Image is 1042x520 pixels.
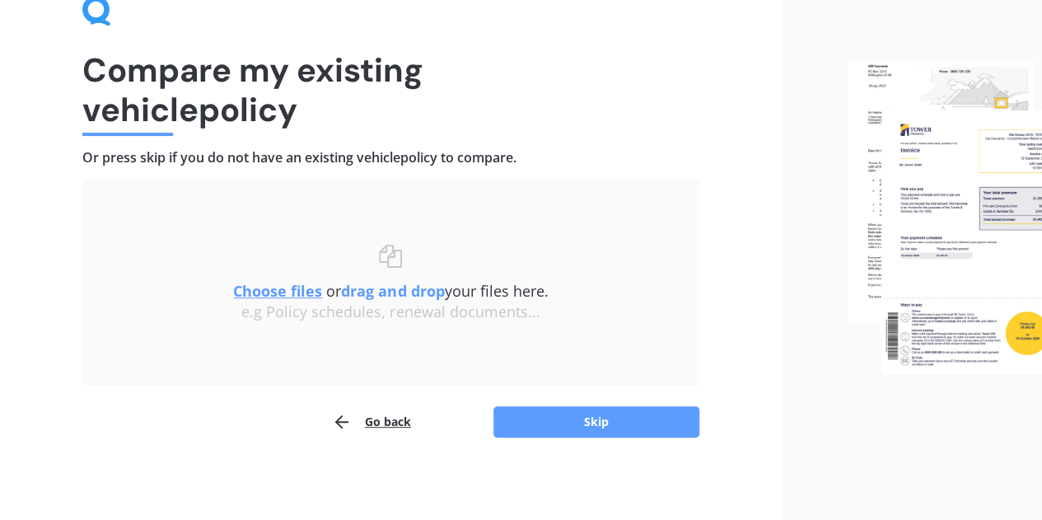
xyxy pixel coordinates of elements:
[341,281,444,301] b: drag and drop
[82,149,699,166] h4: Or press skip if you do not have an existing vehicle policy to compare.
[233,281,322,301] u: Choose files
[493,406,699,438] button: Skip
[332,405,411,438] button: Go back
[115,303,666,321] div: e.g Policy schedules, renewal documents...
[82,50,699,129] h1: Compare my existing vehicle policy
[233,281,548,301] span: or your files here.
[848,60,1042,374] img: files.webp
